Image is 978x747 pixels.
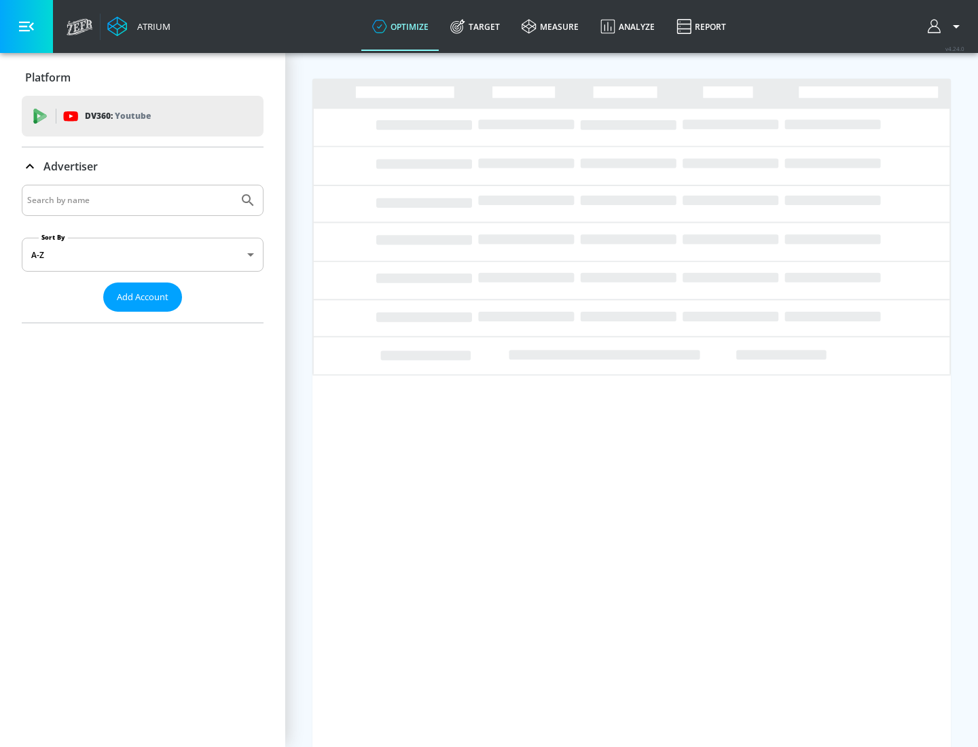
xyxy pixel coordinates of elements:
a: Target [439,2,511,51]
a: measure [511,2,590,51]
a: Analyze [590,2,666,51]
a: Report [666,2,737,51]
div: DV360: Youtube [22,96,264,136]
div: Advertiser [22,185,264,323]
nav: list of Advertiser [22,312,264,323]
p: Advertiser [43,159,98,174]
div: A-Z [22,238,264,272]
a: Atrium [107,16,170,37]
span: v 4.24.0 [945,45,964,52]
div: Atrium [132,20,170,33]
input: Search by name [27,192,233,209]
button: Add Account [103,283,182,312]
div: Advertiser [22,147,264,185]
p: Platform [25,70,71,85]
div: Platform [22,58,264,96]
span: Add Account [117,289,168,305]
p: Youtube [115,109,151,123]
label: Sort By [39,233,68,242]
a: optimize [361,2,439,51]
p: DV360: [85,109,151,124]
